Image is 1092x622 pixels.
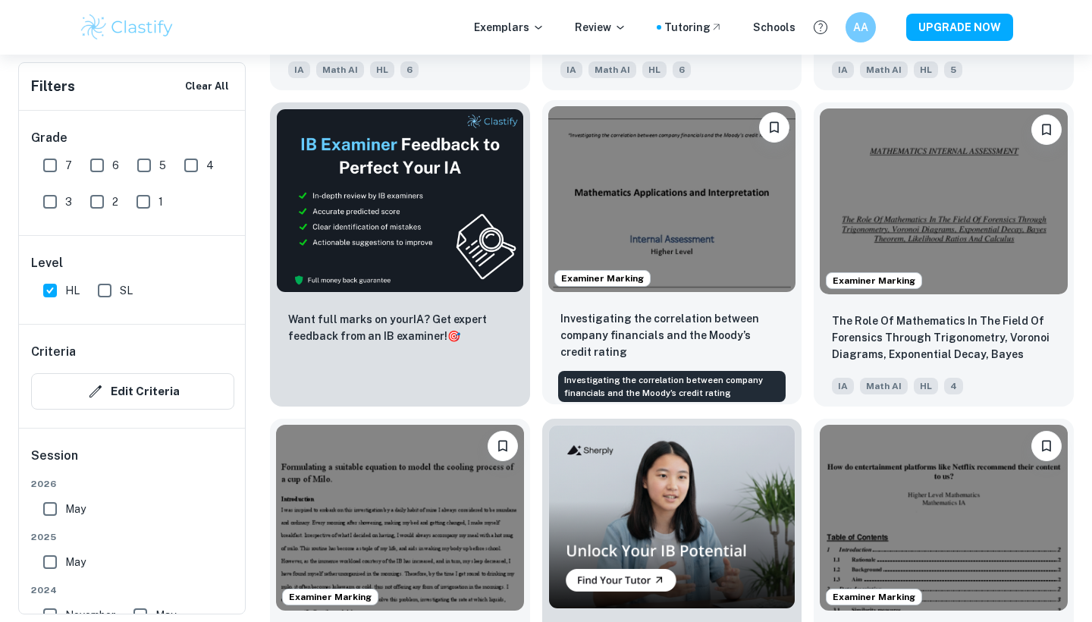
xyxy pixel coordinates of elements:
div: Investigating the correlation between company financials and the Moody’s credit rating [558,371,786,402]
img: Math AI IA example thumbnail: Investigating the correlation between co [548,106,796,292]
h6: Session [31,447,234,477]
h6: AA [852,19,870,36]
span: HL [370,61,394,78]
span: IA [560,61,582,78]
span: HL [65,282,80,299]
span: IA [832,378,854,394]
button: Clear All [181,75,233,98]
span: Math AI [588,61,636,78]
span: 2024 [31,583,234,597]
p: Want full marks on your IA ? Get expert feedback from an IB examiner! [288,311,512,344]
a: Examiner MarkingBookmarkThe Role Of Mathematics In The Field Of Forensics Through Trigonometry, V... [814,102,1074,407]
img: Thumbnail [276,108,524,293]
button: Bookmark [488,431,518,461]
span: 7 [65,157,72,174]
span: 6 [112,157,119,174]
h6: Filters [31,76,75,97]
h6: Criteria [31,343,76,361]
p: Investigating the correlation between company financials and the Moody’s credit rating [560,310,784,360]
p: The Role Of Mathematics In The Field Of Forensics Through Trigonometry, Voronoi Diagrams, Exponen... [832,313,1056,364]
span: 6 [400,61,419,78]
span: HL [914,378,938,394]
span: 4 [944,378,963,394]
span: IA [288,61,310,78]
span: SL [120,282,133,299]
button: AA [846,12,876,42]
span: 🎯 [447,330,460,342]
span: 2025 [31,530,234,544]
span: 4 [206,157,214,174]
span: Examiner Marking [827,274,921,287]
span: 1 [158,193,163,210]
span: May [65,554,86,570]
span: HL [642,61,667,78]
span: Math AI [860,378,908,394]
button: Bookmark [1031,431,1062,461]
button: Bookmark [759,112,789,143]
span: Examiner Marking [555,272,650,285]
span: HL [914,61,938,78]
span: 5 [944,61,962,78]
span: 3 [65,193,72,210]
button: Edit Criteria [31,373,234,410]
span: 2026 [31,477,234,491]
a: Tutoring [664,19,723,36]
a: ThumbnailWant full marks on yourIA? Get expert feedback from an IB examiner! [270,102,530,407]
span: 2 [112,193,118,210]
p: Review [575,19,626,36]
h6: Level [31,254,234,272]
span: Math AI [316,61,364,78]
button: UPGRADE NOW [906,14,1013,41]
img: Math AI IA example thumbnail: How do entertainment platforms like Netf [820,425,1068,611]
button: Help and Feedback [808,14,833,40]
p: Exemplars [474,19,544,36]
span: Examiner Marking [283,590,378,604]
span: IA [832,61,854,78]
span: May [65,501,86,517]
span: 6 [673,61,691,78]
a: Examiner MarkingBookmarkInvestigating the correlation between company financials and the Moody’s ... [542,102,802,407]
img: Math AI IA example thumbnail: The Role Of Mathematics In The Field Of [820,108,1068,294]
img: Clastify logo [79,12,175,42]
img: Math AI IA example thumbnail: Formulating a suitable equation to model [276,425,524,611]
button: Bookmark [1031,115,1062,145]
h6: Grade [31,129,234,147]
a: Schools [753,19,795,36]
span: Examiner Marking [827,590,921,604]
span: Math AI [860,61,908,78]
img: Thumbnail [548,425,796,609]
span: 5 [159,157,166,174]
